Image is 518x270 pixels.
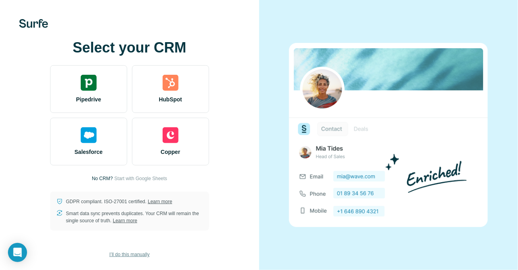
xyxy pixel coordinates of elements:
a: Learn more [148,199,172,204]
span: HubSpot [159,95,182,103]
img: salesforce's logo [81,127,97,143]
img: hubspot's logo [163,75,178,91]
img: Surfe's logo [19,19,48,28]
span: Pipedrive [76,95,101,103]
a: Learn more [113,218,137,223]
button: I’ll do this manually [104,249,155,260]
span: Copper [161,148,180,156]
img: copper's logo [163,127,178,143]
div: Open Intercom Messenger [8,243,27,262]
p: Smart data sync prevents duplicates. Your CRM will remain the single source of truth. [66,210,203,224]
img: pipedrive's logo [81,75,97,91]
h1: Select your CRM [50,40,209,56]
p: GDPR compliant. ISO-27001 certified. [66,198,172,205]
button: Start with Google Sheets [114,175,167,182]
span: I’ll do this manually [109,251,149,258]
span: Salesforce [74,148,103,156]
img: none image [289,43,488,227]
p: No CRM? [92,175,113,182]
